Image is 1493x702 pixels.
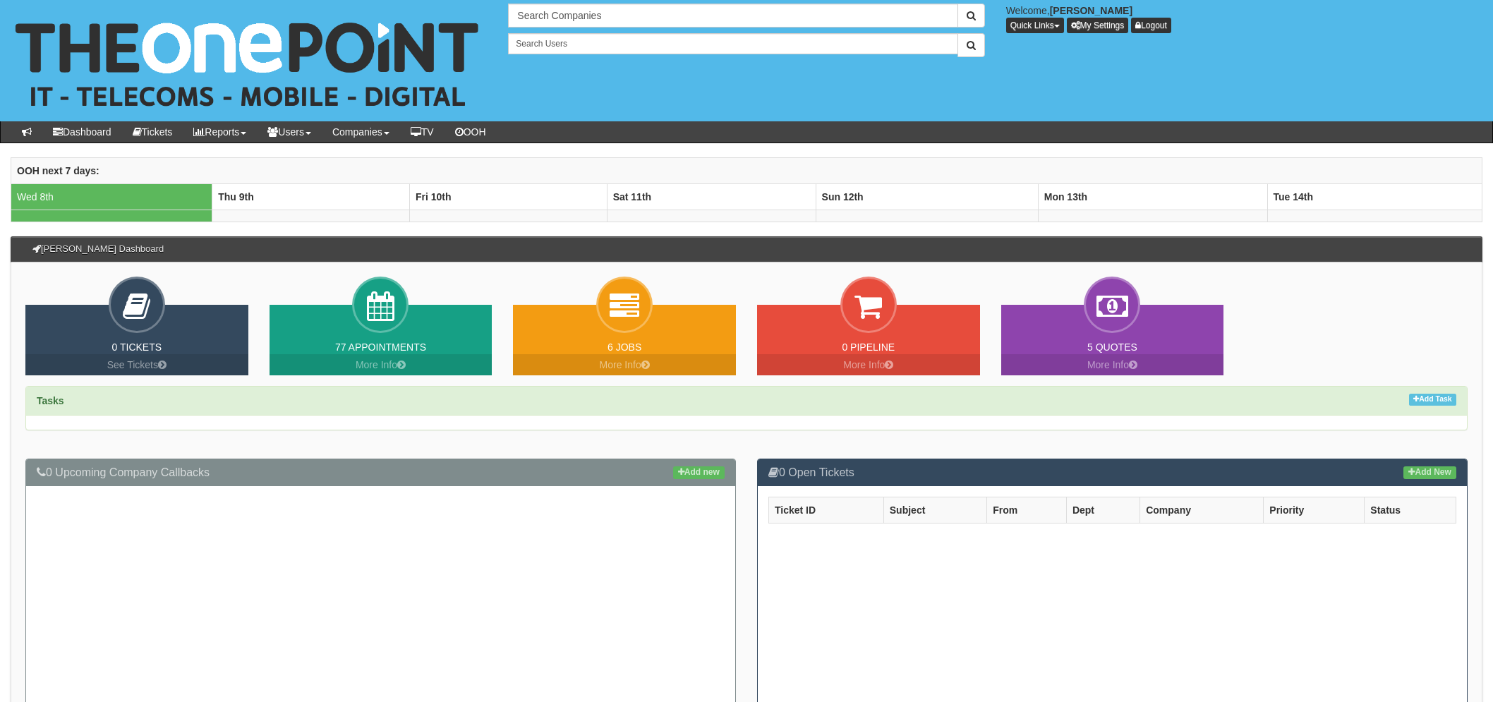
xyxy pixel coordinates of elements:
[257,121,322,143] a: Users
[1066,497,1140,524] th: Dept
[607,184,816,210] th: Sat 11th
[996,4,1493,33] div: Welcome,
[508,4,957,28] input: Search Companies
[1067,18,1129,33] a: My Settings
[768,466,1456,479] h3: 0 Open Tickets
[37,466,725,479] h3: 0 Upcoming Company Callbacks
[112,341,162,353] a: 0 Tickets
[769,497,884,524] th: Ticket ID
[1131,18,1171,33] a: Logout
[513,354,736,375] a: More Info
[122,121,183,143] a: Tickets
[987,497,1067,524] th: From
[608,341,641,353] a: 6 Jobs
[1006,18,1064,33] button: Quick Links
[1087,341,1137,353] a: 5 Quotes
[183,121,257,143] a: Reports
[757,354,980,375] a: More Info
[212,184,410,210] th: Thu 9th
[42,121,122,143] a: Dashboard
[335,341,426,353] a: 77 Appointments
[1038,184,1267,210] th: Mon 13th
[1001,354,1224,375] a: More Info
[25,237,171,261] h3: [PERSON_NAME] Dashboard
[1403,466,1456,479] a: Add New
[1365,497,1456,524] th: Status
[445,121,497,143] a: OOH
[1409,394,1456,406] a: Add Task
[673,466,725,479] a: Add new
[11,184,212,210] td: Wed 8th
[409,184,607,210] th: Fri 10th
[11,158,1482,184] th: OOH next 7 days:
[842,341,895,353] a: 0 Pipeline
[400,121,445,143] a: TV
[816,184,1038,210] th: Sun 12th
[270,354,492,375] a: More Info
[883,497,986,524] th: Subject
[322,121,400,143] a: Companies
[1264,497,1365,524] th: Priority
[1140,497,1264,524] th: Company
[1050,5,1132,16] b: [PERSON_NAME]
[508,33,957,54] input: Search Users
[37,395,64,406] strong: Tasks
[1267,184,1482,210] th: Tue 14th
[25,354,248,375] a: See Tickets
